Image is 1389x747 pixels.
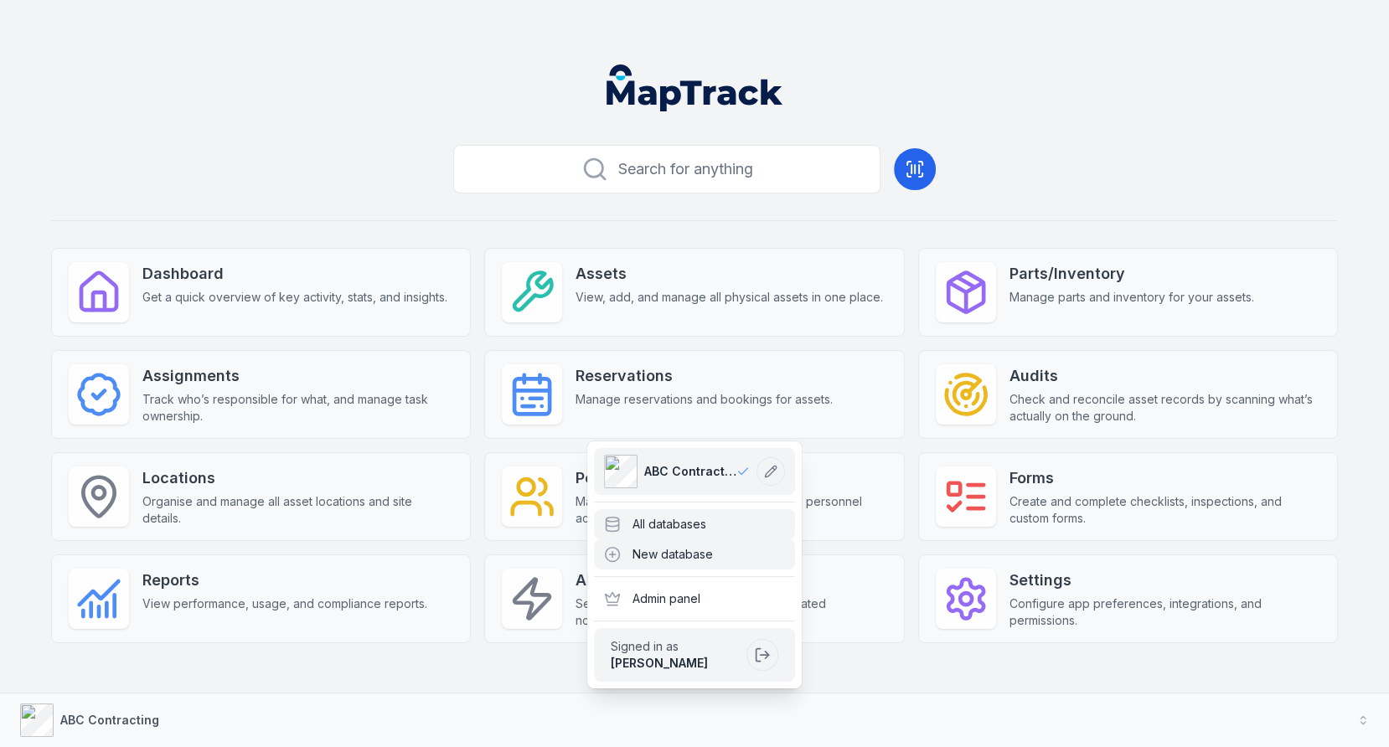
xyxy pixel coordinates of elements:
span: Signed in as [611,638,740,655]
div: New database [594,539,795,569]
div: All databases [594,509,795,539]
span: ABC Contracting [644,463,736,480]
div: ABC Contracting [587,441,802,688]
strong: [PERSON_NAME] [611,656,708,670]
div: Admin panel [594,584,795,614]
strong: ABC Contracting [60,713,159,727]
